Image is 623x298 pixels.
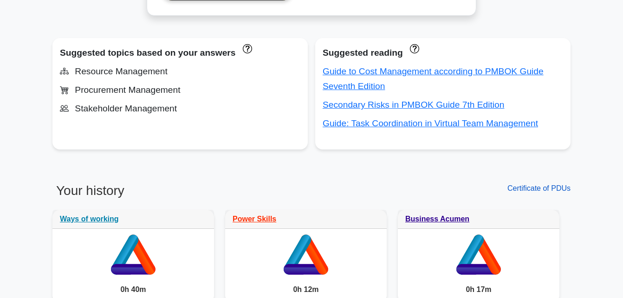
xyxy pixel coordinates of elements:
[60,101,300,116] div: Stakeholder Management
[408,43,419,53] a: These concepts have been answered less than 50% correct. The guides disapear when you answer ques...
[323,100,504,110] a: Secondary Risks in PMBOK Guide 7th Edition
[60,45,300,60] div: Suggested topics based on your answers
[323,66,544,91] a: Guide to Cost Management according to PMBOK Guide Seventh Edition
[60,64,300,79] div: Resource Management
[60,215,119,223] a: Ways of working
[240,43,252,53] a: These topics have been answered less than 50% correct. Topics disapear when you answer questions ...
[323,118,538,128] a: Guide: Task Coordination in Virtual Team Management
[323,45,563,60] div: Suggested reading
[233,215,276,223] a: Power Skills
[60,83,300,97] div: Procurement Management
[52,183,306,206] h3: Your history
[507,184,571,192] a: Certificate of PDUs
[405,215,469,223] a: Business Acumen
